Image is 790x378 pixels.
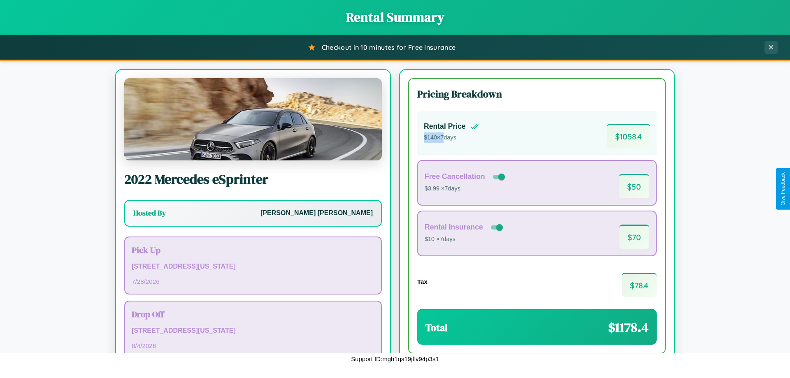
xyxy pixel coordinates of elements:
[132,261,374,273] p: [STREET_ADDRESS][US_STATE]
[424,132,479,143] p: $ 140 × 7 days
[133,208,166,218] h3: Hosted By
[619,225,649,249] span: $ 70
[132,325,374,337] p: [STREET_ADDRESS][US_STATE]
[132,276,374,287] p: 7 / 28 / 2026
[425,223,483,232] h4: Rental Insurance
[417,278,428,285] h4: Tax
[425,234,504,245] p: $10 × 7 days
[124,170,382,188] h2: 2022 Mercedes eSprinter
[132,244,374,256] h3: Pick Up
[424,122,466,131] h4: Rental Price
[132,308,374,320] h3: Drop Off
[260,207,373,219] p: [PERSON_NAME] [PERSON_NAME]
[619,174,649,198] span: $ 50
[124,78,382,160] img: Mercedes eSprinter
[607,124,650,148] span: $ 1058.4
[780,172,786,206] div: Give Feedback
[8,8,782,26] h1: Rental Summary
[351,353,439,364] p: Support ID: mgh1qs19jflv94p3s1
[322,43,455,51] span: Checkout in 10 minutes for Free Insurance
[608,318,648,336] span: $ 1178.4
[132,340,374,351] p: 8 / 4 / 2026
[425,321,448,334] h3: Total
[425,172,485,181] h4: Free Cancellation
[417,87,657,101] h3: Pricing Breakdown
[425,183,507,194] p: $3.99 × 7 days
[622,273,657,297] span: $ 78.4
